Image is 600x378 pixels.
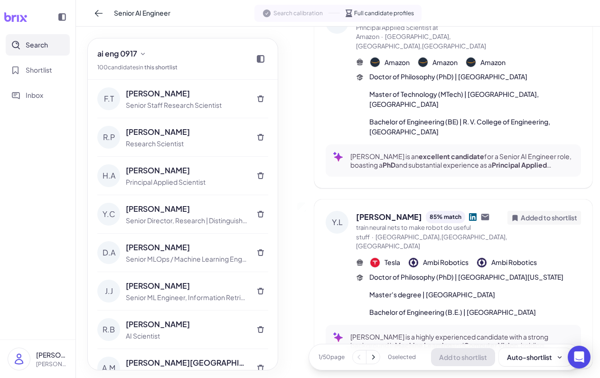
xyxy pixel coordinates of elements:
img: 公司logo [477,258,487,267]
span: Full candidate profiles [354,9,414,18]
div: [PERSON_NAME] [126,126,247,138]
div: R.P [97,126,120,149]
div: F.T [97,87,120,110]
div: Senior MLOps / Machine Learning Engineer [126,254,247,264]
div: [PERSON_NAME][GEOGRAPHIC_DATA] [126,357,247,369]
span: Bachelor of Engineering (B.E.) | [GEOGRAPHIC_DATA] [369,307,536,317]
strong: Computer Vision [464,341,518,350]
span: Ambi Robotics [423,257,469,267]
div: [PERSON_NAME] [126,280,247,292]
span: Tesla [384,257,400,267]
label: Already in shortlist [297,202,307,212]
span: Ambi Robotics [491,257,537,267]
p: [PERSON_NAME][EMAIL_ADDRESS][DOMAIN_NAME] [36,360,68,369]
span: · [381,33,383,40]
span: Amazon [480,57,506,67]
span: [PERSON_NAME] [356,211,422,223]
span: Doctor of Philosophy (PhD) | [GEOGRAPHIC_DATA] [369,72,527,82]
img: 公司logo [409,258,418,267]
div: Auto-shortlist [507,352,563,362]
span: Shortlist [26,65,52,75]
div: Y.L [326,211,348,234]
img: user_logo.png [8,348,30,370]
div: [PERSON_NAME] [126,319,247,330]
span: [GEOGRAPHIC_DATA],[GEOGRAPHIC_DATA],[GEOGRAPHIC_DATA] [356,33,486,50]
p: [PERSON_NAME] is an for a Senior AI Engineer role, boasting a and substantial experience as a at ... [350,152,573,169]
p: [PERSON_NAME] [36,350,68,360]
div: J.J [97,280,120,302]
div: [PERSON_NAME] [126,165,247,176]
span: Master's degree | [GEOGRAPHIC_DATA] [369,290,495,300]
span: Search [26,40,48,50]
span: Search calibration [273,9,323,18]
div: H.A [97,164,120,187]
span: · [372,233,374,241]
button: ai eng 0917 [94,46,150,61]
span: Doctor of Philosophy (PhD) | [GEOGRAPHIC_DATA][US_STATE] [369,272,563,282]
button: Search [6,34,70,56]
div: 85 % match [426,211,465,223]
img: 公司logo [466,57,476,67]
div: Open Intercom Messenger [568,346,591,369]
div: R.B [97,318,120,341]
img: 公司logo [370,258,380,267]
div: Research Scientist [126,139,247,149]
div: D.A [97,241,120,264]
div: [PERSON_NAME] [126,88,247,99]
p: [PERSON_NAME] is a highly experienced candidate with a strong background in and , holding signifi... [350,332,573,350]
div: 100 candidate s in [97,63,178,72]
strong: Principal Applied Scientist [350,161,552,178]
img: 公司logo [370,57,380,67]
span: Added to shortlist [521,213,577,223]
span: train neural nets to make robot do useful stuff [356,224,471,241]
span: 1 / 50 page [319,353,345,361]
div: [PERSON_NAME] [126,242,247,253]
div: Senior Staff Research Scientist [126,100,247,110]
img: 公司logo [418,57,428,67]
div: [PERSON_NAME] [126,203,247,215]
strong: excellent candidate [419,152,484,161]
div: AI Scientist [126,331,247,341]
span: Inbox [26,90,43,100]
span: Amazon [432,57,458,67]
span: Amazon [384,57,410,67]
span: Master of Technology (MTech) | [GEOGRAPHIC_DATA], [GEOGRAPHIC_DATA] [369,89,581,109]
span: ai eng 0917 [97,48,137,59]
button: Auto-shortlist [499,348,572,366]
div: Senior ML Engineer, Information Retrieval [126,293,247,302]
span: Bachelor of Engineering (BE) | R. V. College of Engineering, [GEOGRAPHIC_DATA] [369,117,581,137]
button: Shortlist [6,59,70,81]
strong: PhD [383,161,395,169]
span: 0 selected [388,353,416,361]
a: this shortlist [144,64,178,71]
span: [GEOGRAPHIC_DATA],[GEOGRAPHIC_DATA],[GEOGRAPHIC_DATA] [356,233,507,250]
div: Y.C [97,203,120,226]
button: Inbox [6,85,70,106]
span: Senior AI Engineer [114,8,170,18]
div: Principal Applied Scientist [126,177,247,187]
div: Senior Director, Research | Distinguished Engineer [126,216,247,226]
strong: Machine Learning [395,341,452,350]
